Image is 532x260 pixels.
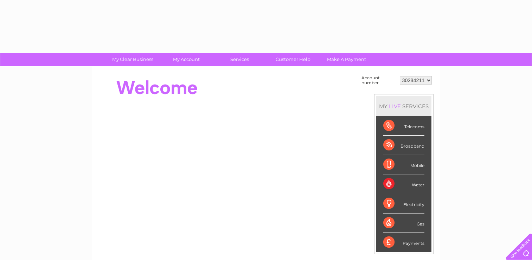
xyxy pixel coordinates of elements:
[383,174,424,194] div: Water
[383,155,424,174] div: Mobile
[383,136,424,155] div: Broadband
[318,53,376,66] a: Make A Payment
[157,53,215,66] a: My Account
[264,53,322,66] a: Customer Help
[383,233,424,252] div: Payments
[376,96,431,116] div: MY SERVICES
[211,53,269,66] a: Services
[360,74,398,87] td: Account number
[104,53,162,66] a: My Clear Business
[383,116,424,136] div: Telecoms
[383,194,424,213] div: Electricity
[387,103,402,110] div: LIVE
[383,213,424,233] div: Gas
